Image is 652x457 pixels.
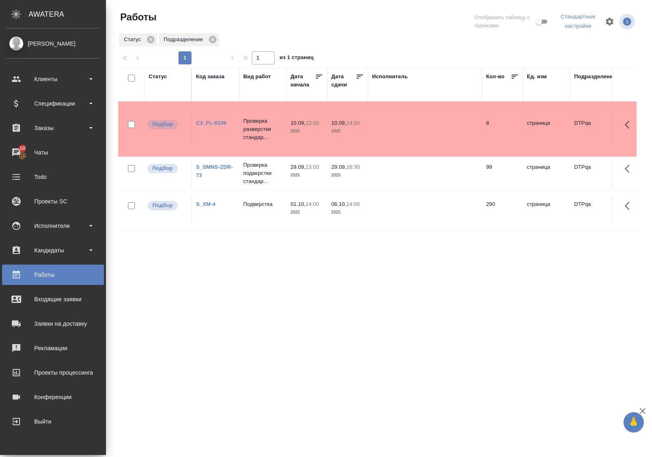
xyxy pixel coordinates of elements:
div: Рекламации [6,342,100,354]
p: 13:00 [306,120,319,126]
p: 14:00 [346,120,360,126]
p: 16:30 [346,164,360,170]
div: Дата начала [291,73,315,89]
a: Проекты процессинга [2,362,104,383]
p: Подбор [152,120,173,128]
p: 14:00 [306,201,319,207]
p: 2025 [291,208,323,216]
div: Ед. изм [527,73,547,81]
p: 13:00 [306,164,319,170]
p: Проверка разверстки стандар... [243,117,282,141]
p: 14:00 [346,201,360,207]
a: Конференции [2,387,104,407]
p: 01.10, [291,201,306,207]
div: Кол-во [486,73,504,81]
td: DTPqa [570,159,617,188]
div: Клиенты [6,73,100,85]
td: страница [523,115,570,144]
a: Входящие заявки [2,289,104,309]
a: Todo [2,167,104,187]
div: Можно подбирать исполнителей [147,163,187,174]
span: Работы [118,11,156,24]
button: Здесь прячутся важные кнопки [620,115,639,135]
span: из 1 страниц [280,53,314,64]
div: Исполнитель [372,73,408,81]
div: Исполнители [6,220,100,232]
a: Работы [2,265,104,285]
div: Выйти [6,415,100,428]
div: Код заказа [196,73,225,81]
p: Статус [124,35,144,44]
td: страница [523,196,570,225]
div: Проекты SC [6,195,100,208]
p: 2025 [331,208,364,216]
div: Дата сдачи [331,73,356,89]
a: S_XM-4 [196,201,216,207]
p: 2025 [331,171,364,179]
div: Чаты [6,146,100,159]
div: Статус [149,73,167,81]
p: 10.09, [331,120,346,126]
p: Подверстка [243,200,282,208]
a: Заявки на доставку [2,313,104,334]
a: 10Чаты [2,142,104,163]
div: split button [556,11,600,33]
div: [PERSON_NAME] [6,39,100,48]
div: AWATERA [29,6,106,22]
div: Заказы [6,122,100,134]
p: Подбор [152,164,173,172]
button: Здесь прячутся важные кнопки [620,159,639,179]
div: Спецификации [6,97,100,110]
a: Выйти [2,411,104,432]
div: Подразделение [159,33,219,46]
td: DTPqa [570,196,617,225]
a: C3_FL-8109 [196,120,226,126]
div: Кандидаты [6,244,100,256]
div: Статус [119,33,157,46]
button: Здесь прячутся важные кнопки [620,196,639,216]
span: Настроить таблицу [600,12,619,31]
p: Подбор [152,201,173,210]
div: Можно подбирать исполнителей [147,119,187,130]
div: Конференции [6,391,100,403]
p: 2025 [291,127,323,135]
span: 🙏 [627,414,641,431]
td: 290 [482,196,523,225]
td: страница [523,159,570,188]
a: Рекламации [2,338,104,358]
div: Можно подбирать исполнителей [147,200,187,211]
p: 10.09, [291,120,306,126]
a: Проекты SC [2,191,104,212]
span: 10 [15,144,30,152]
p: 29.09, [291,164,306,170]
div: Вид работ [243,73,271,81]
td: DTPqa [570,115,617,144]
div: Подразделение [574,73,616,81]
div: Проекты процессинга [6,366,100,379]
div: Todo [6,171,100,183]
p: 2025 [331,127,364,135]
div: Входящие заявки [6,293,100,305]
div: Заявки на доставку [6,318,100,330]
span: Посмотреть информацию [619,14,637,29]
p: Подразделение [164,35,206,44]
p: 2025 [291,171,323,179]
span: Отобразить таблицу с оценками [475,13,534,30]
td: 99 [482,159,523,188]
p: 29.09, [331,164,346,170]
p: Проверка подверстки стандар... [243,161,282,185]
div: Работы [6,269,100,281]
button: 🙏 [623,412,644,433]
td: 8 [482,115,523,144]
p: 06.10, [331,201,346,207]
a: S_SMNS-ZDR-73 [196,164,233,178]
